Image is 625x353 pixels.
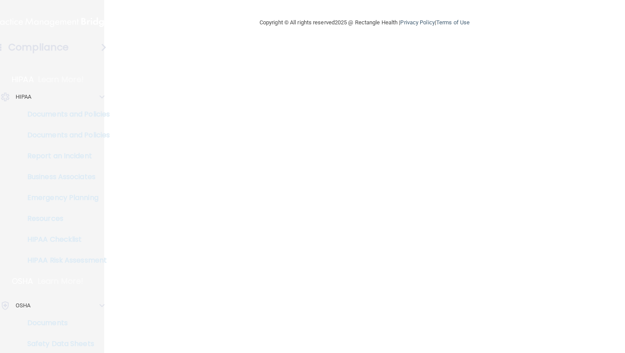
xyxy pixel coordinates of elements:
p: Emergency Planning [6,193,124,202]
p: HIPAA Risk Assessment [6,256,124,265]
p: OSHA [12,276,33,286]
a: Privacy Policy [400,19,434,26]
p: Learn More! [38,74,84,85]
p: HIPAA [12,74,34,85]
p: Documents [6,319,124,327]
p: Resources [6,214,124,223]
a: Terms of Use [436,19,470,26]
p: Learn More! [38,276,84,286]
p: Documents and Policies [6,110,124,119]
p: Report an Incident [6,152,124,160]
div: Copyright © All rights reserved 2025 @ Rectangle Health | | [206,9,523,37]
h4: Compliance [8,41,69,53]
p: HIPAA [16,92,32,102]
p: OSHA [16,300,30,311]
p: Documents and Policies [6,131,124,140]
p: HIPAA Checklist [6,235,124,244]
p: Business Associates [6,173,124,181]
p: Safety Data Sheets [6,340,124,348]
